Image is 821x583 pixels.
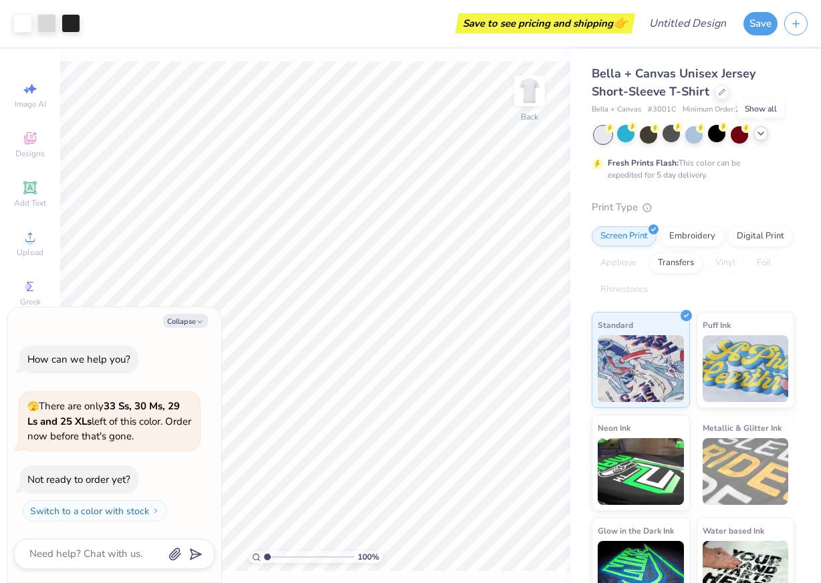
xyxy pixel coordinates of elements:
[613,15,628,31] span: 👉
[17,247,43,258] span: Upload
[608,158,679,168] strong: Fresh Prints Flash:
[27,400,39,413] span: 🫣
[516,77,543,104] img: Back
[703,421,782,435] span: Metallic & Glitter Ink
[608,157,772,181] div: This color can be expedited for 5 day delivery.
[703,335,789,402] img: Puff Ink
[592,104,641,116] span: Bella + Canvas
[27,399,191,443] span: There are only left of this color. Order now before that's gone.
[703,438,789,505] img: Metallic & Glitter Ink
[703,318,731,332] span: Puff Ink
[358,551,379,563] span: 100 %
[598,438,684,505] img: Neon Ink
[15,148,45,159] span: Designs
[521,111,538,123] div: Back
[163,314,208,328] button: Collapse
[592,280,657,300] div: Rhinestones
[152,507,160,515] img: Switch to a color with stock
[737,100,784,118] div: Show all
[598,524,674,538] span: Glow in the Dark Ink
[20,297,41,307] span: Greek
[27,399,180,428] strong: 33 Ss, 30 Ms, 29 Ls and 25 XLs
[648,104,676,116] span: # 3001C
[707,253,744,273] div: Vinyl
[15,99,46,110] span: Image AI
[703,524,764,538] span: Water based Ink
[592,253,645,273] div: Applique
[592,226,657,246] div: Screen Print
[649,253,703,273] div: Transfers
[728,226,793,246] div: Digital Print
[748,253,780,273] div: Foil
[459,13,632,33] div: Save to see pricing and shipping
[598,421,630,435] span: Neon Ink
[14,198,46,208] span: Add Text
[27,353,130,366] div: How can we help you?
[661,226,724,246] div: Embroidery
[592,65,755,100] span: Bella + Canvas Unisex Jersey Short-Sleeve T-Shirt
[23,500,167,522] button: Switch to a color with stock
[638,10,737,37] input: Untitled Design
[743,12,778,35] button: Save
[598,335,684,402] img: Standard
[598,318,633,332] span: Standard
[592,200,794,215] div: Print Type
[27,473,130,486] div: Not ready to order yet?
[683,104,749,116] span: Minimum Order: 24 +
